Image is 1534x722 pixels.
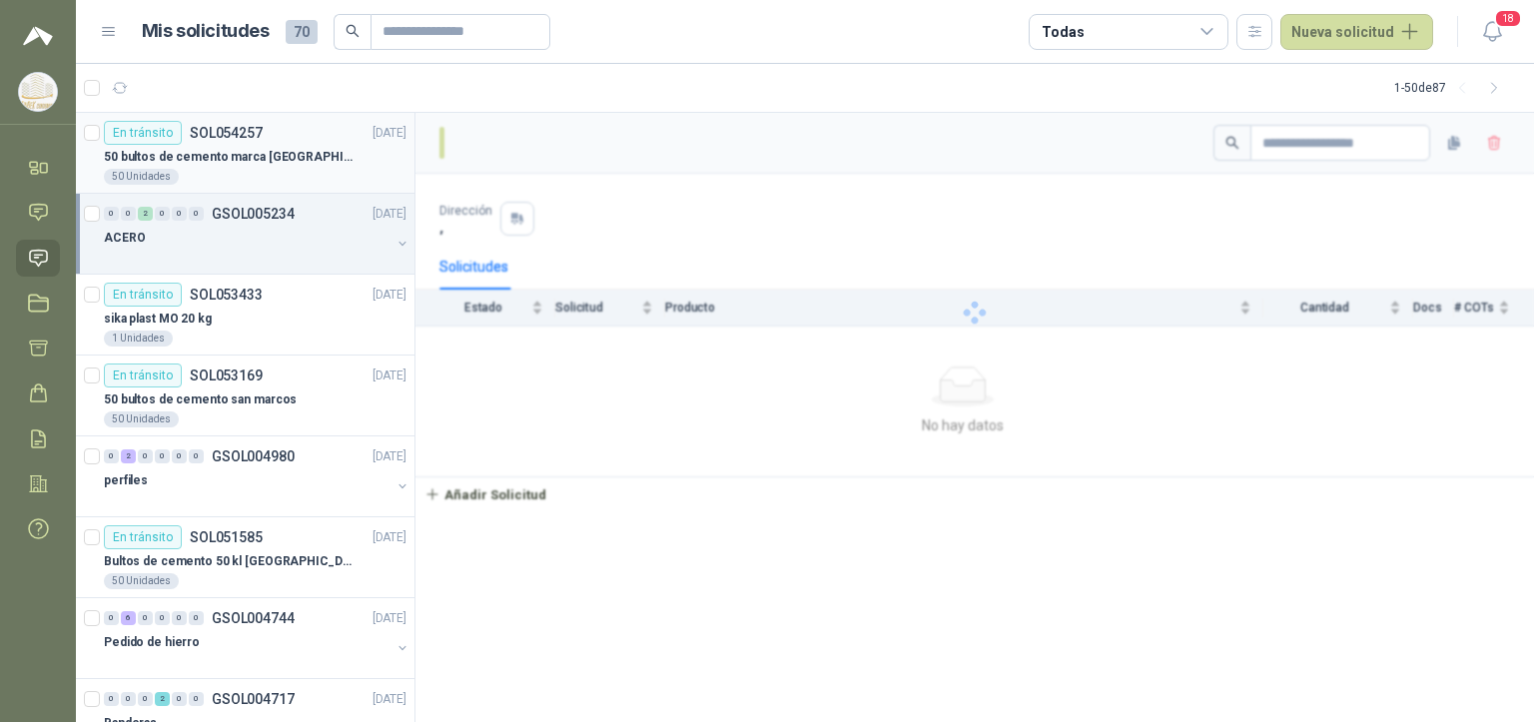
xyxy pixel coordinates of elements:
button: Nueva solicitud [1280,14,1433,50]
div: 50 Unidades [104,411,179,427]
div: 0 [155,611,170,625]
span: 70 [286,20,318,44]
div: 0 [138,692,153,706]
p: SOL051585 [190,530,263,544]
a: 0 0 2 0 0 0 GSOL005234[DATE] ACERO [104,202,410,266]
a: En tránsitoSOL051585[DATE] Bultos de cemento 50 kl [GEOGRAPHIC_DATA][PERSON_NAME]50 Unidades [76,517,414,598]
p: perfiles [104,471,148,490]
p: Bultos de cemento 50 kl [GEOGRAPHIC_DATA][PERSON_NAME] [104,552,353,571]
span: search [346,24,360,38]
div: 6 [121,611,136,625]
a: En tránsitoSOL054257[DATE] 50 bultos de cemento marca [GEOGRAPHIC_DATA][PERSON_NAME]50 Unidades [76,113,414,194]
div: 0 [121,207,136,221]
div: 0 [189,449,204,463]
a: En tránsitoSOL053169[DATE] 50 bultos de cemento san marcos50 Unidades [76,356,414,436]
a: 0 2 0 0 0 0 GSOL004980[DATE] perfiles [104,444,410,508]
div: En tránsito [104,283,182,307]
div: 50 Unidades [104,573,179,589]
div: En tránsito [104,121,182,145]
a: 0 6 0 0 0 0 GSOL004744[DATE] Pedido de hierro [104,606,410,670]
div: 0 [172,449,187,463]
a: En tránsitoSOL053433[DATE] sika plast MO 20 kg1 Unidades [76,275,414,356]
div: 0 [189,611,204,625]
div: 0 [104,207,119,221]
button: 18 [1474,14,1510,50]
div: 0 [104,692,119,706]
span: 18 [1494,9,1522,28]
p: [DATE] [373,205,406,224]
div: 50 Unidades [104,169,179,185]
p: GSOL004980 [212,449,295,463]
div: 0 [172,207,187,221]
div: 0 [189,207,204,221]
p: [DATE] [373,286,406,305]
h1: Mis solicitudes [142,17,270,46]
p: GSOL004717 [212,692,295,706]
div: 0 [138,611,153,625]
div: 0 [104,611,119,625]
p: GSOL005234 [212,207,295,221]
img: Logo peakr [23,24,53,48]
p: 50 bultos de cemento marca [GEOGRAPHIC_DATA][PERSON_NAME] [104,148,353,167]
img: Company Logo [19,73,57,111]
div: 0 [104,449,119,463]
div: 2 [138,207,153,221]
div: En tránsito [104,363,182,387]
p: SOL053169 [190,368,263,382]
p: [DATE] [373,690,406,709]
div: 2 [155,692,170,706]
div: 0 [121,692,136,706]
p: Pedido de hierro [104,633,200,652]
div: En tránsito [104,525,182,549]
div: 0 [138,449,153,463]
div: 0 [155,207,170,221]
p: GSOL004744 [212,611,295,625]
p: SOL053433 [190,288,263,302]
div: 0 [155,449,170,463]
p: SOL054257 [190,126,263,140]
p: ACERO [104,229,145,248]
div: 0 [172,611,187,625]
div: 0 [189,692,204,706]
div: Todas [1042,21,1084,43]
p: [DATE] [373,366,406,385]
p: sika plast MO 20 kg [104,310,212,329]
div: 1 - 50 de 87 [1394,72,1510,104]
p: [DATE] [373,447,406,466]
div: 2 [121,449,136,463]
p: [DATE] [373,528,406,547]
p: [DATE] [373,124,406,143]
p: 50 bultos de cemento san marcos [104,390,297,409]
p: [DATE] [373,609,406,628]
div: 0 [172,692,187,706]
div: 1 Unidades [104,331,173,347]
